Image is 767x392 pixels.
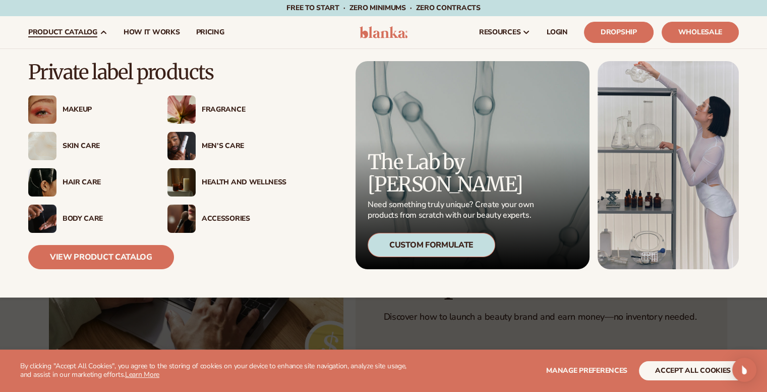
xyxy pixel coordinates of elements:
[16,26,24,34] img: website_grey.svg
[28,95,147,124] a: Female with glitter eye makeup. Makeup
[167,95,196,124] img: Pink blooming flower.
[368,233,495,257] div: Custom Formulate
[28,132,56,160] img: Cream moisturizer swatch.
[471,16,539,48] a: resources
[202,215,286,223] div: Accessories
[28,132,147,160] a: Cream moisturizer swatch. Skin Care
[546,366,627,375] span: Manage preferences
[546,361,627,380] button: Manage preferences
[63,178,147,187] div: Hair Care
[360,26,407,38] img: logo
[28,95,56,124] img: Female with glitter eye makeup.
[732,358,756,382] div: Open Intercom Messenger
[28,168,56,197] img: Female hair pulled back with clips.
[28,28,97,36] span: product catalog
[356,61,589,269] a: Microscopic product formula. The Lab by [PERSON_NAME] Need something truly unique? Create your ow...
[124,28,180,36] span: How It Works
[20,16,115,48] a: product catalog
[20,362,418,379] p: By clicking "Accept All Cookies", you agree to the storing of cookies on your device to enhance s...
[100,59,108,67] img: tab_keywords_by_traffic_grey.svg
[584,22,654,43] a: Dropship
[63,215,147,223] div: Body Care
[28,245,174,269] a: View Product Catalog
[167,205,286,233] a: Female with makeup brush. Accessories
[28,61,286,83] p: Private label products
[167,95,286,124] a: Pink blooming flower. Fragrance
[167,168,196,197] img: Candles and incense on table.
[368,151,537,195] p: The Lab by [PERSON_NAME]
[639,361,747,380] button: accept all cookies
[202,106,286,114] div: Fragrance
[598,61,739,269] img: Female in lab with equipment.
[286,3,480,13] span: Free to start · ZERO minimums · ZERO contracts
[167,132,196,160] img: Male holding moisturizer bottle.
[16,16,24,24] img: logo_orange.svg
[125,370,159,379] a: Learn More
[63,142,147,151] div: Skin Care
[202,178,286,187] div: Health And Wellness
[188,16,232,48] a: pricing
[28,205,147,233] a: Male hand applying moisturizer. Body Care
[202,142,286,151] div: Men’s Care
[368,200,537,221] p: Need something truly unique? Create your own products from scratch with our beauty experts.
[63,106,147,114] div: Makeup
[27,59,35,67] img: tab_domain_overview_orange.svg
[28,168,147,197] a: Female hair pulled back with clips. Hair Care
[196,28,224,36] span: pricing
[662,22,739,43] a: Wholesale
[547,28,568,36] span: LOGIN
[111,60,170,66] div: Keywords by Traffic
[28,16,49,24] div: v 4.0.25
[479,28,520,36] span: resources
[167,132,286,160] a: Male holding moisturizer bottle. Men’s Care
[539,16,576,48] a: LOGIN
[167,168,286,197] a: Candles and incense on table. Health And Wellness
[26,26,111,34] div: Domain: [DOMAIN_NAME]
[38,60,90,66] div: Domain Overview
[115,16,188,48] a: How It Works
[167,205,196,233] img: Female with makeup brush.
[28,205,56,233] img: Male hand applying moisturizer.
